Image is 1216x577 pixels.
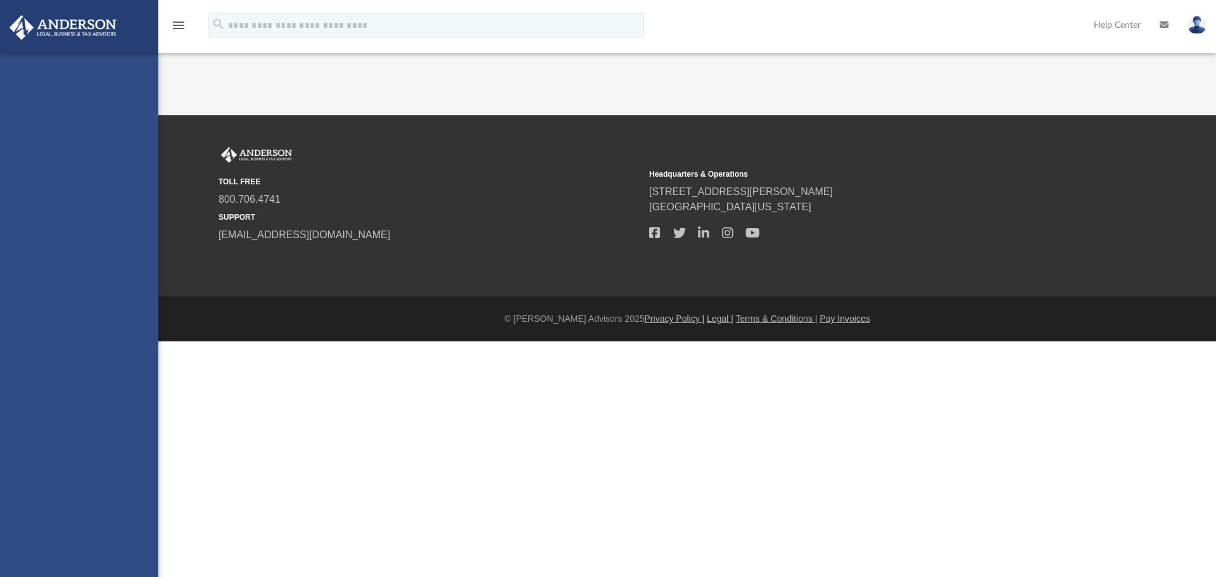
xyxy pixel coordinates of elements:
a: Pay Invoices [820,314,870,324]
a: menu [171,24,186,33]
a: Legal | [707,314,733,324]
img: User Pic [1187,16,1206,34]
i: menu [171,18,186,33]
img: Anderson Advisors Platinum Portal [218,147,294,163]
a: 800.706.4741 [218,194,281,205]
div: © [PERSON_NAME] Advisors 2025 [158,312,1216,326]
i: search [212,17,225,31]
a: [STREET_ADDRESS][PERSON_NAME] [649,186,833,197]
small: SUPPORT [218,212,640,223]
small: TOLL FREE [218,176,640,187]
img: Anderson Advisors Platinum Portal [6,15,120,40]
a: [EMAIL_ADDRESS][DOMAIN_NAME] [218,229,390,240]
small: Headquarters & Operations [649,168,1071,180]
a: Privacy Policy | [645,314,705,324]
a: Terms & Conditions | [736,314,818,324]
a: [GEOGRAPHIC_DATA][US_STATE] [649,201,811,212]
